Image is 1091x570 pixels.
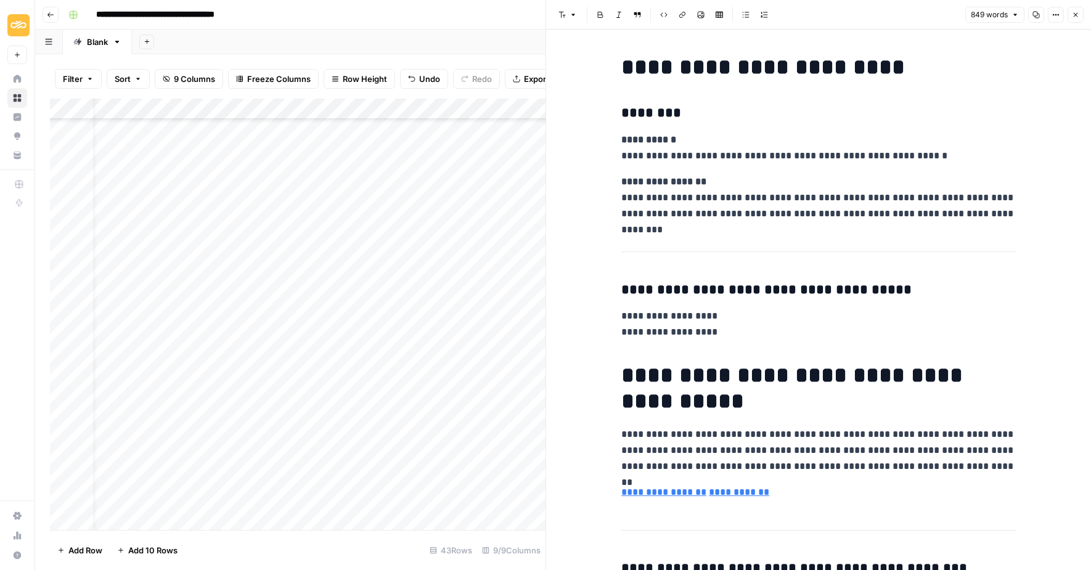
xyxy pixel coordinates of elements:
span: Freeze Columns [247,73,311,85]
button: Workspace: Sinch [7,10,27,41]
button: 9 Columns [155,69,223,89]
span: Export CSV [524,73,568,85]
span: Add Row [68,544,102,556]
button: Add 10 Rows [110,540,185,560]
span: Undo [419,73,440,85]
button: Export CSV [505,69,576,89]
span: Add 10 Rows [128,544,178,556]
span: 9 Columns [174,73,215,85]
a: Opportunities [7,126,27,146]
button: Help + Support [7,545,27,565]
img: Sinch Logo [7,14,30,36]
div: 9/9 Columns [477,540,545,560]
button: 849 words [965,7,1024,23]
a: Usage [7,526,27,545]
button: Sort [107,69,150,89]
button: Add Row [50,540,110,560]
button: Row Height [324,69,395,89]
span: Row Height [343,73,387,85]
button: Freeze Columns [228,69,319,89]
span: Filter [63,73,83,85]
span: 849 words [971,9,1008,20]
div: 43 Rows [425,540,477,560]
button: Undo [400,69,448,89]
div: Blank [87,36,108,48]
button: Filter [55,69,102,89]
a: Home [7,69,27,89]
button: Redo [453,69,500,89]
a: Your Data [7,145,27,165]
a: Settings [7,506,27,526]
span: Sort [115,73,131,85]
a: Blank [63,30,132,54]
a: Browse [7,88,27,108]
a: Insights [7,107,27,127]
span: Redo [472,73,492,85]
